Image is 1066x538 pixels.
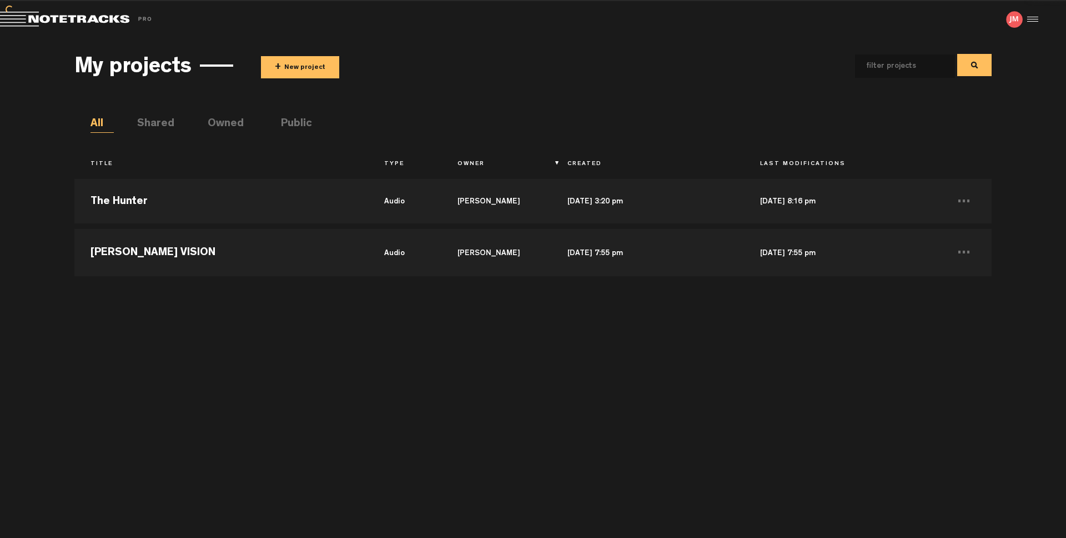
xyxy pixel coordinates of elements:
[368,226,441,276] td: audio
[90,116,114,133] li: All
[275,61,281,74] span: +
[855,54,937,78] input: filter projects
[744,155,937,174] th: Last Modifications
[261,56,339,78] button: +New project
[368,155,441,174] th: Type
[441,226,551,276] td: [PERSON_NAME]
[441,176,551,226] td: [PERSON_NAME]
[441,155,551,174] th: Owner
[74,155,368,174] th: Title
[744,176,937,226] td: [DATE] 8:16 pm
[281,116,304,133] li: Public
[937,226,992,276] td: ...
[137,116,160,133] li: Shared
[74,226,368,276] td: [PERSON_NAME] VISION
[551,176,744,226] td: [DATE] 3:20 pm
[1006,11,1023,28] img: letters
[74,176,368,226] td: The Hunter
[368,176,441,226] td: audio
[744,226,937,276] td: [DATE] 7:55 pm
[551,226,744,276] td: [DATE] 7:55 pm
[208,116,231,133] li: Owned
[74,56,192,81] h3: My projects
[551,155,744,174] th: Created
[937,176,992,226] td: ...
